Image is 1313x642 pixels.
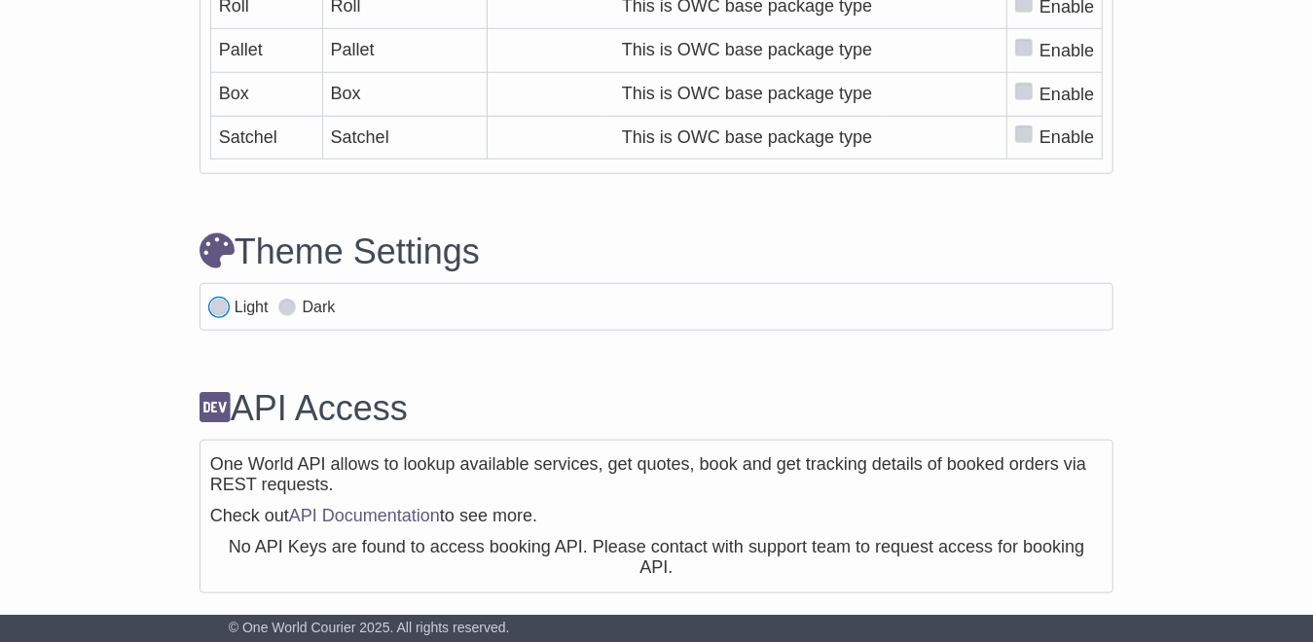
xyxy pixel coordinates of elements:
[210,506,1103,527] p: Check out to see more.
[200,389,1113,428] h3: API Access
[229,620,510,635] span: © One World Courier 2025. All rights reserved.
[322,29,487,73] td: Pallet
[488,116,1007,160] td: This is OWC base package type
[322,72,487,116] td: Box
[1039,125,1094,151] label: Enable
[322,116,487,160] td: Satchel
[200,232,1113,271] h3: Theme Settings
[210,537,1103,579] div: No API Keys are found to access booking API. Please contact with support team to request access f...
[210,72,322,116] td: Box
[1039,38,1094,64] label: Enable
[289,506,440,525] a: API Documentation
[210,454,1103,496] p: One World API allows to lookup available services, get quotes, book and get tracking details of b...
[235,298,269,316] label: Light
[488,29,1007,73] td: This is OWC base package type
[303,298,336,316] label: Dark
[1039,82,1094,108] label: Enable
[210,116,322,160] td: Satchel
[210,29,322,73] td: Pallet
[488,72,1007,116] td: This is OWC base package type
